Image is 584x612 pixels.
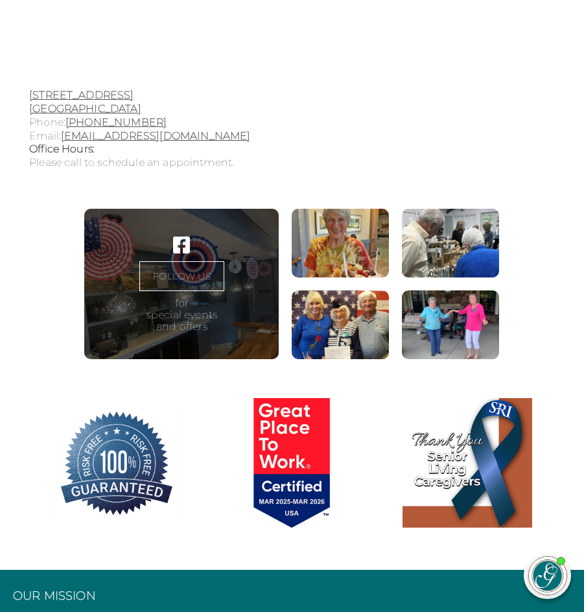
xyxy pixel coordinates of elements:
a: Thank You Senior Living Caregivers [380,398,555,532]
a: [EMAIL_ADDRESS][DOMAIN_NAME] [61,130,250,142]
h3: Our Mission [13,589,571,604]
a: FOLLOW US [139,261,224,291]
img: avatar [529,557,566,594]
img: 100% Risk Free Guarantee [52,398,181,528]
div: Please call to schedule an appointment. [29,143,555,170]
p: for special events and offers [146,298,217,332]
a: Visit our ' . $platform_name . ' page [173,235,190,255]
a: Great Place to Work [204,398,379,532]
p: Phone: Email: [29,116,555,143]
img: Thank You Senior Living Caregivers [403,398,532,528]
a: [STREET_ADDRESS][GEOGRAPHIC_DATA] [29,89,141,115]
strong: Office Hours: [29,143,95,155]
img: Great Place to Work [227,398,356,528]
a: [PHONE_NUMBER] [65,116,167,128]
a: 100% Risk Free Guarantee [29,398,204,532]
